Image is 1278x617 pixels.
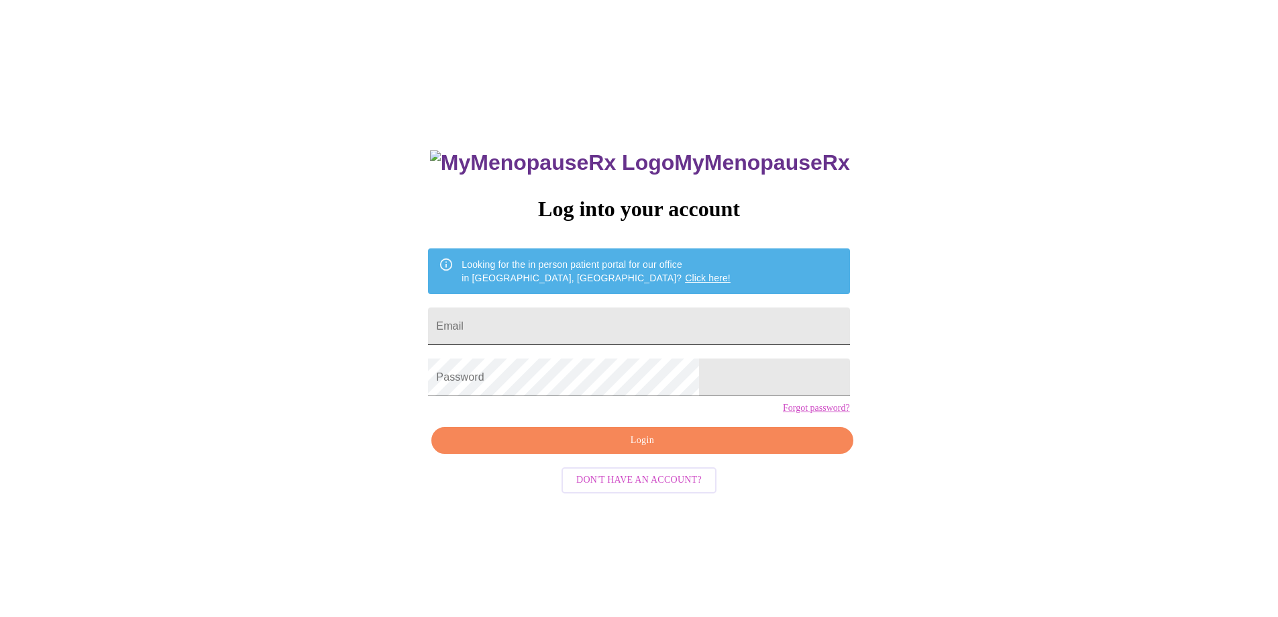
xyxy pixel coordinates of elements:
div: Looking for the in person patient portal for our office in [GEOGRAPHIC_DATA], [GEOGRAPHIC_DATA]? [462,252,731,290]
h3: Log into your account [428,197,849,222]
span: Don't have an account? [576,472,702,489]
a: Don't have an account? [558,473,720,485]
img: MyMenopauseRx Logo [430,150,674,175]
button: Login [431,427,853,455]
button: Don't have an account? [562,467,716,493]
span: Login [447,432,837,449]
a: Forgot password? [783,403,850,414]
h3: MyMenopauseRx [430,150,850,175]
a: Click here! [685,273,731,283]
